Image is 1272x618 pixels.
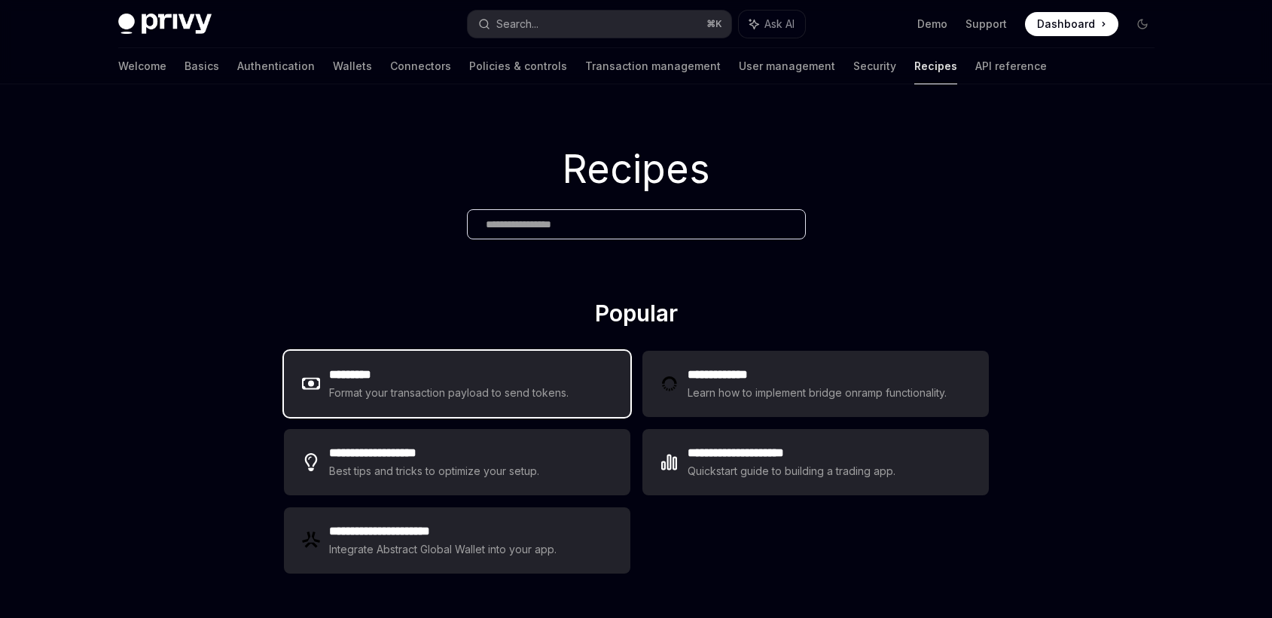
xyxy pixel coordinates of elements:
[706,18,722,30] span: ⌘ K
[469,48,567,84] a: Policies & controls
[185,48,219,84] a: Basics
[965,17,1007,32] a: Support
[764,17,795,32] span: Ask AI
[585,48,721,84] a: Transaction management
[333,48,372,84] a: Wallets
[688,462,896,480] div: Quickstart guide to building a trading app.
[642,351,989,417] a: **** **** ***Learn how to implement bridge onramp functionality.
[688,384,951,402] div: Learn how to implement bridge onramp functionality.
[329,462,541,480] div: Best tips and tricks to optimize your setup.
[118,48,166,84] a: Welcome
[917,17,947,32] a: Demo
[496,15,538,33] div: Search...
[468,11,731,38] button: Search...⌘K
[975,48,1047,84] a: API reference
[118,14,212,35] img: dark logo
[284,300,989,333] h2: Popular
[284,351,630,417] a: **** ****Format your transaction payload to send tokens.
[853,48,896,84] a: Security
[739,48,835,84] a: User management
[739,11,805,38] button: Ask AI
[390,48,451,84] a: Connectors
[1037,17,1095,32] span: Dashboard
[1025,12,1118,36] a: Dashboard
[1130,12,1155,36] button: Toggle dark mode
[329,384,569,402] div: Format your transaction payload to send tokens.
[914,48,957,84] a: Recipes
[237,48,315,84] a: Authentication
[329,540,558,559] div: Integrate Abstract Global Wallet into your app.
